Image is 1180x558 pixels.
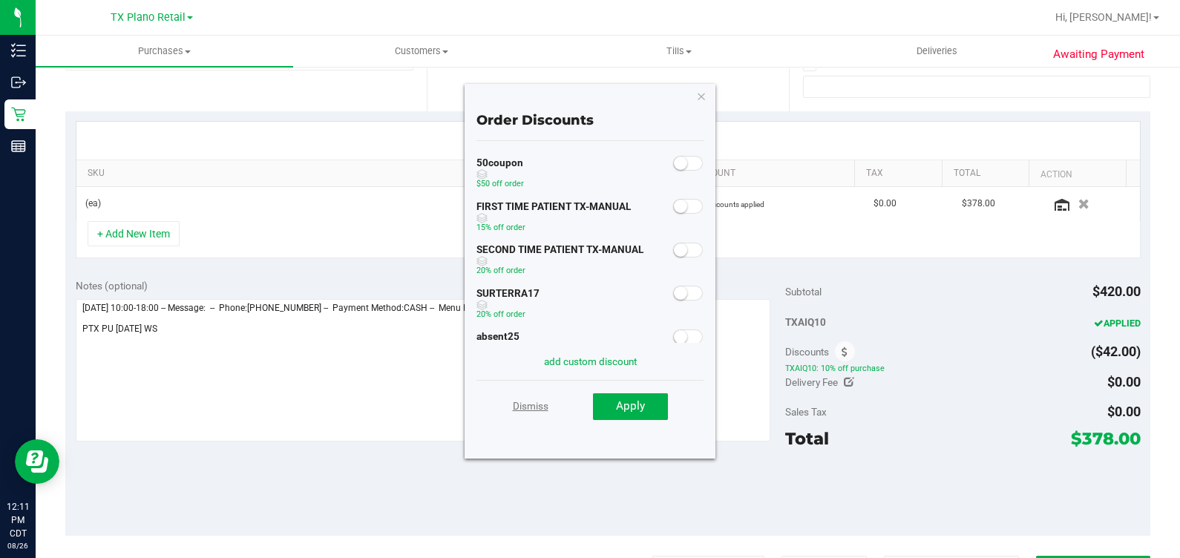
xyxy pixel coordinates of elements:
span: 15% off order [476,223,525,232]
div: SECOND TIME PATIENT TX-MANUAL [476,243,643,283]
p: 12:11 PM CDT [7,500,29,540]
span: $0.00 [873,197,897,211]
span: Apply [616,399,645,413]
span: APPLIED [1094,318,1141,329]
span: Customers [294,45,550,58]
a: Tax [866,168,936,180]
a: Deliveries [808,36,1066,67]
span: $0.00 [1107,374,1141,390]
span: TXAIQ10: 10% off purchase [785,363,1140,373]
p: 08/26 [7,540,29,551]
span: Hi, [PERSON_NAME]! [1055,11,1152,23]
div: absent25 [476,329,524,370]
button: Apply [593,393,668,420]
span: $50 off order [476,179,524,188]
span: Subtotal [785,286,822,298]
iframe: Resource center [15,439,59,484]
a: Discount [692,168,849,180]
span: 20% off order [476,266,525,275]
i: Edit Delivery Fee [844,377,854,387]
span: Notes (optional) [76,280,148,292]
button: + Add New Item [88,221,180,246]
span: Purchases [36,45,293,58]
inline-svg: Inventory [11,43,26,58]
span: Awaiting Payment [1053,46,1144,63]
a: add custom discount [544,355,637,367]
a: Customers [293,36,551,67]
div: (ea) [85,197,493,211]
span: $378.00 [1071,428,1141,449]
inline-svg: Reports [11,139,26,154]
a: Dismiss [513,393,548,419]
span: discount can be used with other discounts [476,300,540,310]
div: FIRST TIME PATIENT TX-MANUAL [476,200,631,240]
span: $378.00 [962,197,995,211]
span: discount can be used with other discounts [476,256,643,266]
span: 20% off order [476,309,525,319]
span: Tills [551,45,807,58]
span: discount can be used with other discounts [476,169,524,180]
span: $420.00 [1092,283,1141,299]
h4: Order Discounts [476,114,704,128]
div: SURTERRA17 [476,286,540,326]
span: $0.00 [1107,404,1141,419]
span: No discounts applied [695,200,764,209]
a: Total [954,168,1023,180]
a: Tills [551,36,808,67]
th: Action [1029,160,1126,187]
span: TX Plano Retail [111,11,186,24]
span: Discounts [785,338,829,365]
span: Total [785,428,829,449]
inline-svg: Outbound [11,75,26,90]
span: ($42.00) [1091,344,1141,359]
span: discount can be used with other discounts [476,213,631,223]
inline-svg: Retail [11,107,26,122]
span: Deliveries [897,45,977,58]
a: SKU [88,168,491,180]
span: TXAIQ10 [785,316,826,328]
span: Sales Tax [785,406,827,418]
a: Purchases [36,36,293,67]
span: Delivery Fee [785,376,838,388]
div: 50coupon [476,156,524,196]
